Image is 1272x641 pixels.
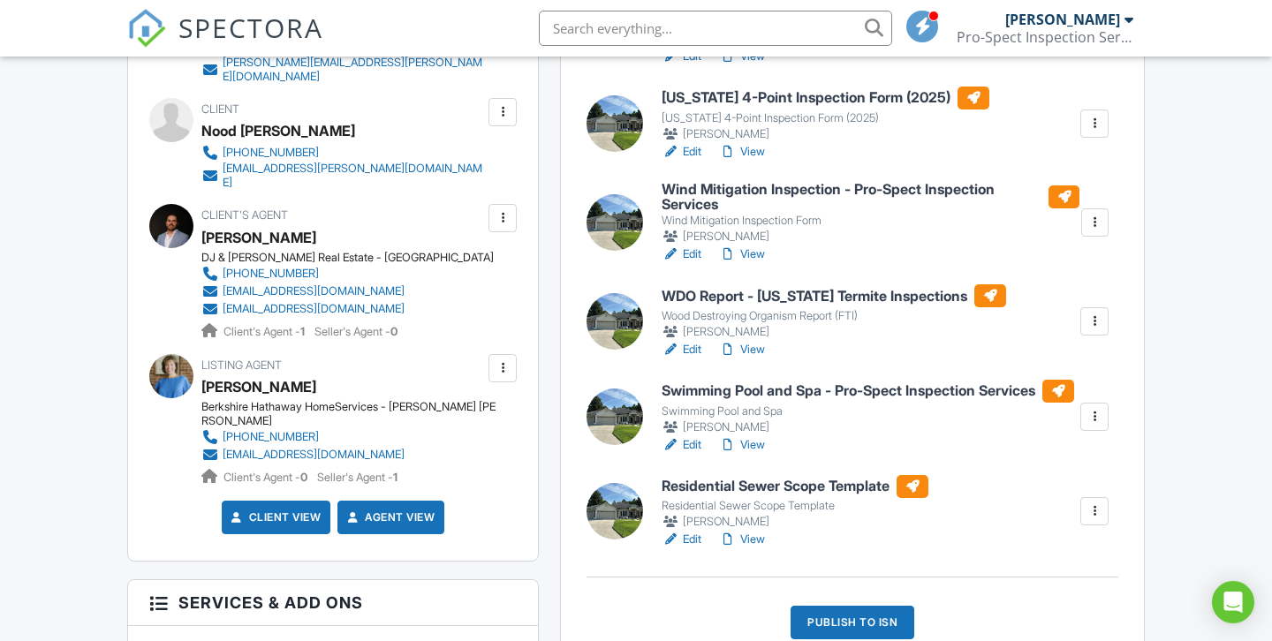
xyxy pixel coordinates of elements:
div: Wood Destroying Organism Report (FTI) [662,309,1006,323]
span: Listing Agent [201,358,282,372]
input: Search everything... [539,11,892,46]
span: Client's Agent - [223,471,310,484]
a: [PERSON_NAME] [201,373,316,400]
div: Residential Sewer Scope Template [662,499,928,513]
div: [EMAIL_ADDRESS][PERSON_NAME][DOMAIN_NAME] [223,162,484,190]
div: [PHONE_NUMBER] [223,267,319,281]
h6: WDO Report - [US_STATE] Termite Inspections [662,284,1006,307]
a: View [719,436,765,454]
div: Swimming Pool and Spa [662,404,1074,419]
a: [PERSON_NAME][EMAIL_ADDRESS][PERSON_NAME][DOMAIN_NAME] [201,56,484,84]
a: [PERSON_NAME] [201,224,316,251]
a: Wind Mitigation Inspection - Pro-Spect Inspection Services Wind Mitigation Inspection Form [PERSO... [662,182,1079,246]
a: Edit [662,143,701,161]
div: DJ & [PERSON_NAME] Real Estate - [GEOGRAPHIC_DATA] [201,251,494,265]
div: Berkshire Hathaway HomeServices - [PERSON_NAME] [PERSON_NAME] [201,400,498,428]
strong: 0 [390,325,397,338]
strong: 1 [300,325,305,338]
div: Nood [PERSON_NAME] [201,117,355,144]
div: [EMAIL_ADDRESS][DOMAIN_NAME] [223,448,405,462]
a: View [719,531,765,548]
div: [PHONE_NUMBER] [223,146,319,160]
a: WDO Report - [US_STATE] Termite Inspections Wood Destroying Organism Report (FTI) [PERSON_NAME] [662,284,1006,341]
div: Wind Mitigation Inspection Form [662,214,1079,228]
div: Publish to ISN [791,606,914,639]
div: [PHONE_NUMBER] [223,430,319,444]
a: [EMAIL_ADDRESS][DOMAIN_NAME] [201,300,480,318]
strong: 1 [393,471,397,484]
strong: 0 [300,471,307,484]
div: [PERSON_NAME] [662,323,1006,341]
h6: Swimming Pool and Spa - Pro-Spect Inspection Services [662,380,1074,403]
span: SPECTORA [178,9,323,46]
a: [EMAIL_ADDRESS][PERSON_NAME][DOMAIN_NAME] [201,162,484,190]
a: [PHONE_NUMBER] [201,428,484,446]
h3: Services & Add ons [128,580,538,626]
a: [EMAIL_ADDRESS][DOMAIN_NAME] [201,446,484,464]
a: SPECTORA [127,24,323,61]
h6: Wind Mitigation Inspection - Pro-Spect Inspection Services [662,182,1079,213]
a: Edit [662,436,701,454]
a: Agent View [344,509,435,526]
a: Client View [228,509,322,526]
div: Pro-Spect Inspection Services Jacksonville Division [957,28,1133,46]
div: [PERSON_NAME][EMAIL_ADDRESS][PERSON_NAME][DOMAIN_NAME] [223,56,484,84]
span: Seller's Agent - [317,471,397,484]
div: [EMAIL_ADDRESS][DOMAIN_NAME] [223,302,405,316]
a: [PHONE_NUMBER] [201,144,484,162]
div: [EMAIL_ADDRESS][DOMAIN_NAME] [223,284,405,298]
span: Seller's Agent - [314,325,397,338]
div: [PERSON_NAME] [1005,11,1120,28]
a: View [719,245,765,263]
div: [PERSON_NAME] [662,228,1079,245]
a: Edit [662,245,701,263]
a: Residential Sewer Scope Template Residential Sewer Scope Template [PERSON_NAME] [662,475,928,532]
h6: Residential Sewer Scope Template [662,475,928,498]
span: Client's Agent [201,208,288,222]
img: The Best Home Inspection Software - Spectora [127,9,166,48]
a: Edit [662,531,701,548]
span: Client's Agent - [223,325,307,338]
a: View [719,341,765,358]
div: Open Intercom Messenger [1212,581,1254,623]
span: Client [201,102,239,116]
div: [PERSON_NAME] [662,419,1074,436]
a: View [719,143,765,161]
h6: [US_STATE] 4-Point Inspection Form (2025) [662,87,989,109]
div: [PERSON_NAME] [662,513,928,531]
a: [EMAIL_ADDRESS][DOMAIN_NAME] [201,283,480,300]
a: [US_STATE] 4-Point Inspection Form (2025) [US_STATE] 4-Point Inspection Form (2025) [PERSON_NAME] [662,87,989,143]
a: Swimming Pool and Spa - Pro-Spect Inspection Services Swimming Pool and Spa [PERSON_NAME] [662,380,1074,436]
div: [US_STATE] 4-Point Inspection Form (2025) [662,111,989,125]
a: [PHONE_NUMBER] [201,265,480,283]
div: [PERSON_NAME] [662,125,989,143]
a: Edit [662,341,701,358]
